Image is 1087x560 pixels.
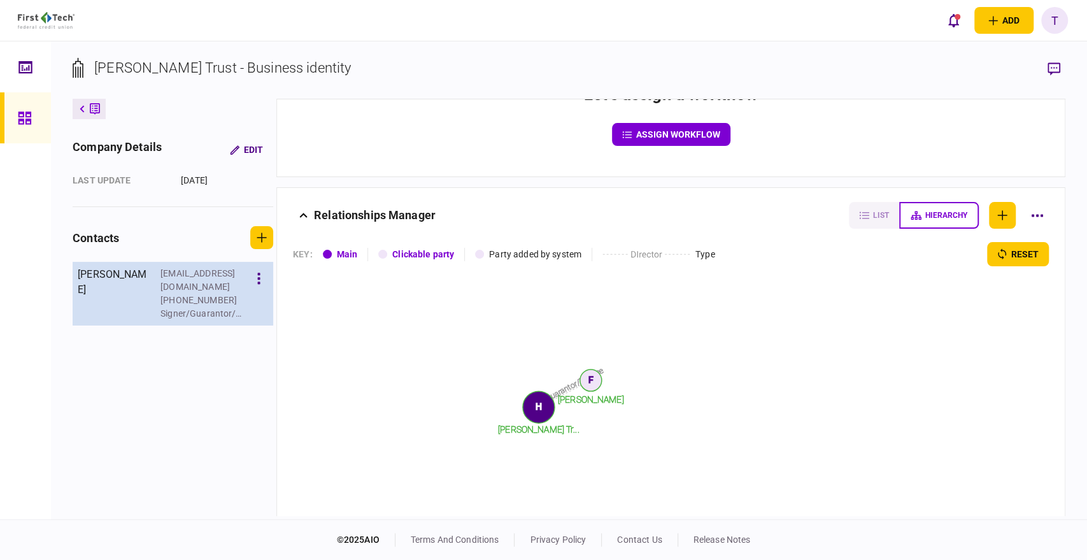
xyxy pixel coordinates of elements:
[530,535,586,545] a: privacy policy
[522,366,605,414] text: Signer/Guarantor/Trustee
[160,307,243,320] div: Signer/Guarantor/Trustee
[612,123,730,146] button: assign workflow
[160,294,243,307] div: [PHONE_NUMBER]
[693,535,751,545] a: release notes
[849,202,899,229] button: list
[925,211,967,220] span: hierarchy
[536,401,542,412] text: H
[1041,7,1068,34] button: T
[220,138,273,161] button: Edit
[78,267,148,320] div: [PERSON_NAME]
[94,57,351,78] div: [PERSON_NAME] Trust - Business identity
[558,394,624,405] tspan: [PERSON_NAME]
[873,211,889,220] span: list
[695,248,715,261] div: Type
[974,7,1034,34] button: open adding identity options
[73,229,119,247] div: contacts
[73,138,162,161] div: company details
[899,202,979,229] button: hierarchy
[337,248,358,261] div: Main
[337,533,395,547] div: © 2025 AIO
[588,375,593,385] text: F
[73,174,168,187] div: last update
[489,248,581,261] div: Party added by system
[293,248,313,261] div: KEY :
[411,535,499,545] a: terms and conditions
[181,174,273,187] div: [DATE]
[392,248,454,261] div: Clickable party
[987,242,1049,266] button: reset
[617,535,662,545] a: contact us
[160,267,243,294] div: [EMAIL_ADDRESS][DOMAIN_NAME]
[498,424,579,434] tspan: [PERSON_NAME] Tr...
[314,202,436,229] div: Relationships Manager
[940,7,967,34] button: open notifications list
[18,12,75,29] img: client company logo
